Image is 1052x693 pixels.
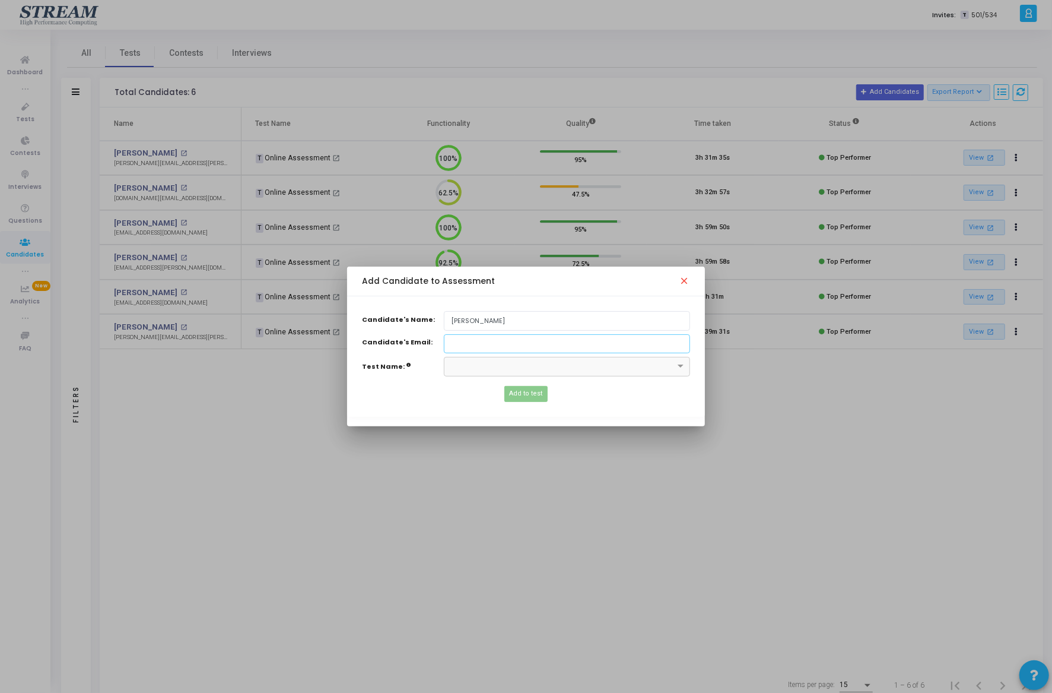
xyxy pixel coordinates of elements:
[362,362,405,372] label: Test Name:
[504,386,547,401] button: Add to test
[510,389,543,399] span: Add to test
[362,315,444,325] label: Candidate's Name:
[679,276,693,290] mat-icon: close
[362,277,495,287] h5: Add Candidate to Assessment
[362,337,444,347] label: Candidate's Email:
